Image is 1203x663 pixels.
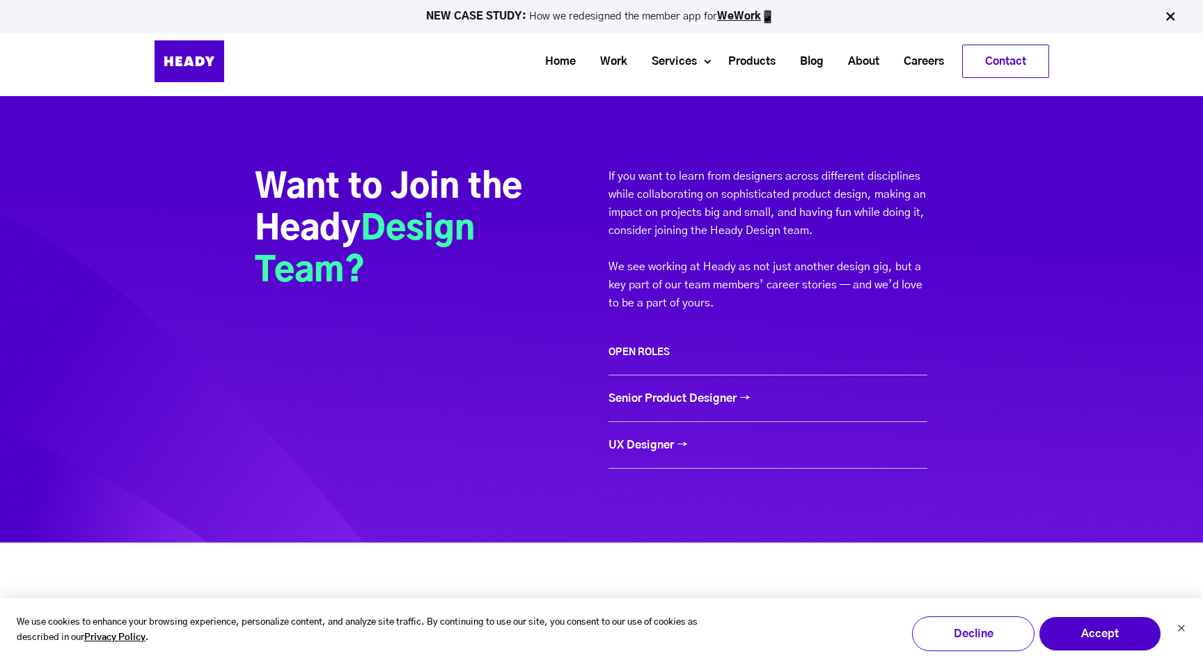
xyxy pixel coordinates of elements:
p: If you want to learn from designers across different disciplines while collaborating on sophistic... [608,167,927,312]
p: How we redesigned the member app for [6,10,1197,24]
a: UX Designer → [608,439,688,451]
button: Accept [1039,616,1161,651]
img: Close Bar [1163,10,1177,24]
button: Dismiss cookie banner [1177,623,1186,637]
span: Design Team? [255,213,475,288]
h2: Want to Join the Heady [255,167,560,292]
a: Blog [783,49,831,75]
a: About [831,49,886,75]
a: Privacy Policy [84,630,146,646]
img: app emoji [761,10,775,24]
a: Services [634,49,704,75]
li: OPEN ROLES [608,331,927,375]
a: Work [583,49,634,75]
a: Home [528,49,583,75]
a: Careers [886,49,951,75]
img: Heady_Logo_Web-01 (1) [155,40,224,82]
a: WeWork [717,11,761,22]
a: Senior Product Designer → [608,393,750,404]
p: We use cookies to enhance your browsing experience, personalize content, and analyze site traffic... [17,615,705,647]
div: Navigation Menu [259,45,1049,78]
strong: NEW CASE STUDY: [426,11,529,22]
a: Products [711,49,783,75]
a: Contact [963,45,1048,77]
button: Decline [912,616,1035,651]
